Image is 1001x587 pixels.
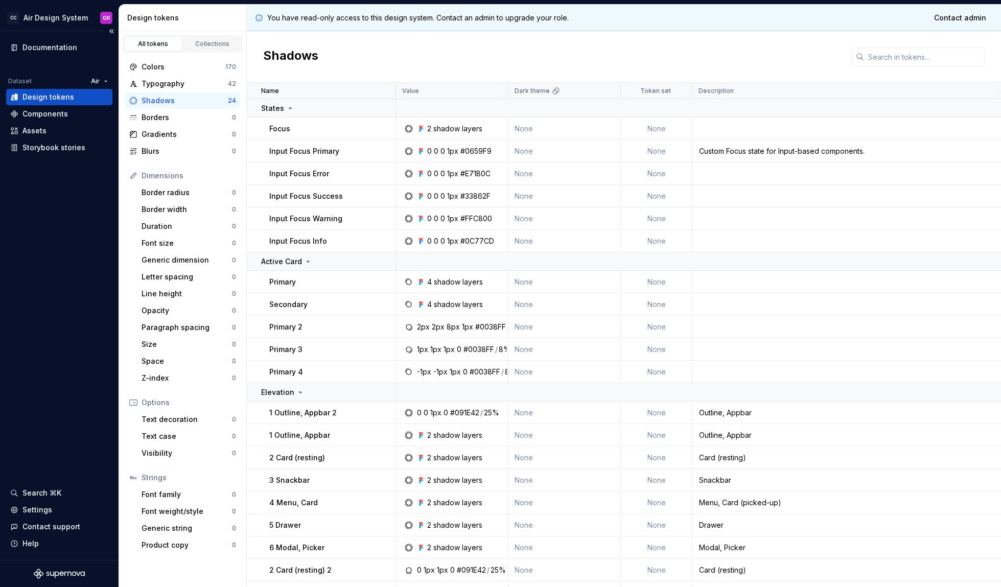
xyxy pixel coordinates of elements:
div: 0 [434,214,438,224]
div: Generic string [142,523,232,533]
td: None [621,316,692,338]
td: None [621,424,692,447]
div: 2px [432,322,445,332]
a: Line height0 [137,286,240,302]
div: 0 [232,290,236,298]
a: Generic string0 [137,520,240,536]
div: Text decoration [142,414,232,425]
div: 0 [232,239,236,247]
td: None [621,185,692,207]
div: 1px [424,565,435,575]
div: Components [22,109,68,119]
td: None [508,162,621,185]
a: Components [6,106,112,122]
a: Border width0 [137,201,240,218]
td: None [621,230,692,252]
div: Collections [187,40,238,48]
td: None [621,338,692,361]
a: Contact admin [927,9,993,27]
div: Font weight/style [142,506,232,516]
button: Collapse sidebar [104,24,119,38]
div: 0 [450,565,455,575]
p: Primary [269,277,296,287]
div: 2 shadow layers [427,430,482,440]
p: You have read-only access to this design system. Contact an admin to upgrade your role. [267,13,569,23]
p: Input Focus Info [269,236,327,246]
p: Active Card [261,256,302,267]
div: 0 [232,273,236,281]
div: 1px [417,344,428,355]
div: 2 shadow layers [427,520,482,530]
button: Help [6,535,112,552]
div: 0 [434,236,438,246]
div: 2 shadow layers [427,475,482,485]
td: None [621,271,692,293]
div: 1px [447,169,458,179]
div: Colors [142,62,225,72]
div: 2 shadow layers [427,453,482,463]
div: 2 shadow layers [427,498,482,508]
div: 0 [232,113,236,122]
div: 0 [440,191,445,201]
p: States [261,103,284,113]
td: None [508,402,621,424]
div: Documentation [22,42,77,53]
div: All tokens [128,40,179,48]
td: None [508,447,621,469]
td: None [621,402,692,424]
a: Blurs0 [125,143,240,159]
td: None [508,514,621,536]
div: 0 [434,191,438,201]
a: Text case0 [137,428,240,444]
a: Supernova Logo [34,569,85,579]
div: 2px [417,322,430,332]
div: Strings [142,473,236,483]
p: Elevation [261,387,294,397]
td: None [621,447,692,469]
a: Visibility0 [137,445,240,461]
div: 0 [232,357,236,365]
div: Shadows [142,96,228,106]
div: Design tokens [127,13,242,23]
div: 0 [424,408,428,418]
div: 1px [462,322,473,332]
td: None [508,338,621,361]
div: 24 [228,97,236,105]
p: 1 Outline, Appbar 2 [269,408,337,418]
div: Search ⌘K [22,488,61,498]
div: #E71B0C [460,169,491,179]
button: CCAir Design SystemGK [2,7,117,29]
td: None [621,361,692,383]
div: 0 [434,169,438,179]
div: / [507,322,509,332]
p: Secondary [269,299,308,310]
td: None [508,361,621,383]
div: -1px [417,367,431,377]
div: 0 [232,222,236,230]
div: -1px [433,367,448,377]
div: 0 [457,344,461,355]
p: 5 Drawer [269,520,301,530]
div: 0 [427,146,432,156]
div: #0038FF [475,322,506,332]
div: Z-index [142,373,232,383]
p: Input Focus Primary [269,146,339,156]
td: None [621,559,692,581]
div: Opacity [142,306,232,316]
div: Contact support [22,522,80,532]
td: None [621,207,692,230]
p: 3 Snackbar [269,475,310,485]
div: 0 [232,147,236,155]
td: None [508,559,621,581]
div: #0659F9 [460,146,492,156]
div: 0 [232,130,236,138]
a: Product copy0 [137,537,240,553]
td: None [508,185,621,207]
td: None [508,536,621,559]
div: 1px [447,146,458,156]
td: None [508,271,621,293]
div: 0 [417,408,422,418]
p: Primary 3 [269,344,302,355]
div: 2 shadow layers [427,124,482,134]
div: / [487,565,490,575]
